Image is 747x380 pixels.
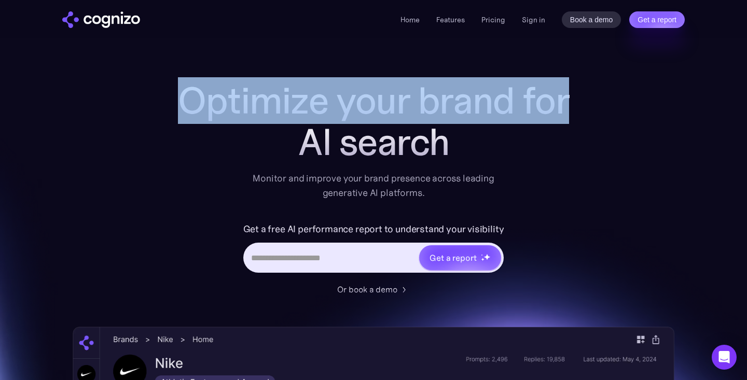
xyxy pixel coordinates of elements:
a: Get a report [629,11,685,28]
img: star [481,254,482,256]
img: star [483,254,490,260]
a: home [62,11,140,28]
h1: Optimize your brand for [166,80,581,121]
img: cognizo logo [62,11,140,28]
div: AI search [166,121,581,163]
a: Get a reportstarstarstar [418,244,502,271]
a: Home [400,15,420,24]
label: Get a free AI performance report to understand your visibility [243,221,504,237]
div: Open Intercom Messenger [712,345,737,370]
a: Book a demo [562,11,621,28]
img: star [481,258,485,261]
a: Or book a demo [337,283,410,295]
form: Hero URL Input Form [243,221,504,278]
div: Or book a demo [337,283,397,295]
a: Sign in [522,13,545,26]
a: Features [436,15,465,24]
a: Pricing [481,15,505,24]
div: Get a report [430,251,476,264]
div: Monitor and improve your brand presence across leading generative AI platforms. [246,171,501,200]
